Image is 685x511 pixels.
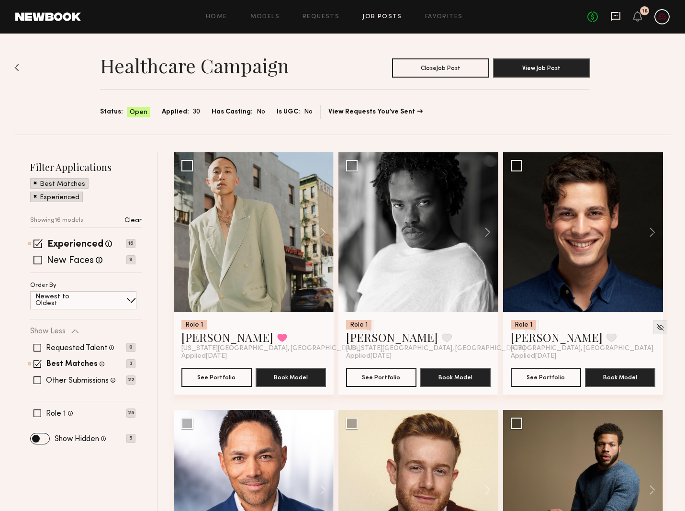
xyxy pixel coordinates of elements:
[392,58,489,78] button: CloseJob Post
[46,361,98,368] label: Best Matches
[47,240,103,250] label: Experienced
[585,373,655,381] a: Book Model
[46,410,66,418] label: Role 1
[193,107,200,117] span: 30
[303,14,339,20] a: Requests
[124,217,142,224] p: Clear
[30,283,56,289] p: Order By
[420,373,491,381] a: Book Model
[30,328,66,335] p: Show Less
[511,329,603,345] a: [PERSON_NAME]
[55,435,99,443] label: Show Hidden
[346,368,416,387] button: See Portfolio
[585,368,655,387] button: Book Model
[511,345,653,352] span: [GEOGRAPHIC_DATA], [GEOGRAPHIC_DATA]
[47,256,94,266] label: New Faces
[181,320,207,329] div: Role 1
[511,320,536,329] div: Role 1
[256,368,326,387] button: Book Model
[30,160,142,173] h2: Filter Applications
[362,14,402,20] a: Job Posts
[14,64,19,71] img: Back to previous page
[40,181,85,188] p: Best Matches
[126,409,135,418] p: 25
[46,377,109,385] label: Other Submissions
[130,108,147,117] span: Open
[181,352,326,360] div: Applied [DATE]
[181,368,252,387] button: See Portfolio
[46,344,107,352] label: Requested Talent
[212,107,253,117] span: Has Casting:
[35,294,92,307] p: Newest to Oldest
[100,107,123,117] span: Status:
[511,368,581,387] button: See Portfolio
[40,194,79,201] p: Experienced
[256,373,326,381] a: Book Model
[346,345,525,352] span: [US_STATE][GEOGRAPHIC_DATA], [GEOGRAPHIC_DATA]
[277,107,300,117] span: Is UGC:
[162,107,189,117] span: Applied:
[126,343,135,352] p: 0
[126,375,135,385] p: 22
[181,345,360,352] span: [US_STATE][GEOGRAPHIC_DATA], [GEOGRAPHIC_DATA]
[656,323,664,331] img: Unhide Model
[328,109,423,115] a: View Requests You’ve Sent
[346,320,371,329] div: Role 1
[493,58,590,78] button: View Job Post
[250,14,280,20] a: Models
[346,329,438,345] a: [PERSON_NAME]
[346,352,491,360] div: Applied [DATE]
[126,239,135,248] p: 16
[257,107,265,117] span: No
[511,352,655,360] div: Applied [DATE]
[642,9,648,14] div: 18
[304,107,313,117] span: No
[126,255,135,264] p: 9
[206,14,227,20] a: Home
[181,329,273,345] a: [PERSON_NAME]
[126,359,135,368] p: 3
[30,217,83,224] p: Showing 16 models
[420,368,491,387] button: Book Model
[425,14,463,20] a: Favorites
[100,54,289,78] h1: Healthcare Campaign
[126,434,135,443] p: 5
